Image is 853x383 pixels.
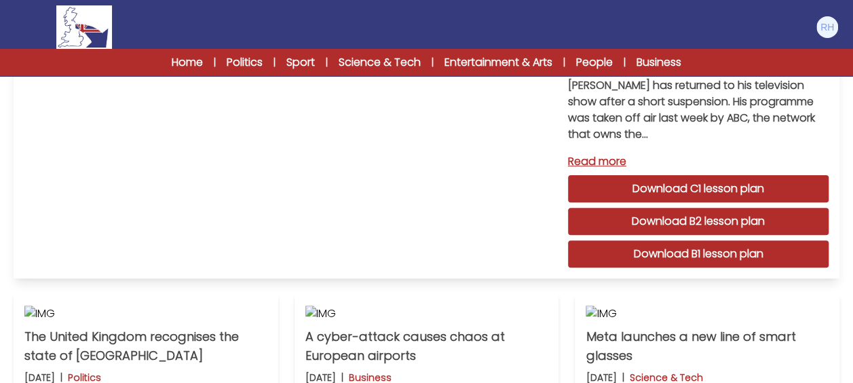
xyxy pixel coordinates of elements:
a: Download C1 lesson plan [568,175,829,202]
img: Ruth Humphries [816,16,838,38]
a: Home [172,54,203,71]
p: A cyber-attack causes chaos at European airports [305,327,548,365]
span: | [432,56,434,69]
img: IMG [586,306,829,322]
a: Science & Tech [339,54,421,71]
img: IMG [24,10,557,268]
a: Read more [568,153,829,170]
p: [PERSON_NAME] has returned to his television show after a short suspension. His programme was tak... [568,77,829,143]
a: Entertainment & Arts [444,54,552,71]
span: | [214,56,216,69]
a: Logo [14,5,155,49]
a: Sport [286,54,315,71]
img: IMG [305,306,548,322]
img: IMG [24,306,267,322]
a: Business [637,54,681,71]
span: | [624,56,626,69]
span: | [326,56,328,69]
img: Logo [56,5,112,49]
a: Download B2 lesson plan [568,208,829,235]
a: Download B1 lesson plan [568,240,829,268]
span: | [563,56,565,69]
a: People [576,54,613,71]
p: Meta launches a new line of smart glasses [586,327,829,365]
p: The United Kingdom recognises the state of [GEOGRAPHIC_DATA] [24,327,267,365]
a: Politics [227,54,263,71]
span: | [273,56,276,69]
